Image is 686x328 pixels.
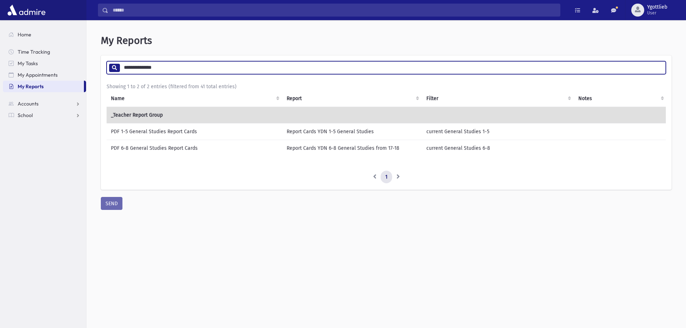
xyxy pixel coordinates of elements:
button: SEND [101,197,122,210]
th: Filter : activate to sort column ascending [422,90,574,107]
a: Time Tracking [3,46,86,58]
span: Accounts [18,100,39,107]
th: Name: activate to sort column ascending [107,90,282,107]
img: AdmirePro [6,3,47,17]
a: Home [3,29,86,40]
input: Search [108,4,560,17]
a: School [3,109,86,121]
div: Showing 1 to 2 of 2 entries (filtered from 41 total entries) [107,83,666,90]
span: School [18,112,33,118]
span: My Reports [18,83,44,90]
span: My Tasks [18,60,38,67]
a: My Reports [3,81,84,92]
a: 1 [381,171,392,184]
span: User [647,10,667,16]
td: _Teacher Report Group [107,107,667,123]
a: My Appointments [3,69,86,81]
th: Notes : activate to sort column ascending [574,90,667,107]
span: My Appointments [18,72,58,78]
td: current General Studies 6-8 [422,140,574,156]
td: PDF 1-5 General Studies Report Cards [107,123,282,140]
span: Time Tracking [18,49,50,55]
td: current General Studies 1-5 [422,123,574,140]
a: Accounts [3,98,86,109]
td: Report Cards YDN 6-8 General Studies from 17-18 [282,140,422,156]
a: My Tasks [3,58,86,69]
span: Home [18,31,31,38]
td: PDF 6-8 General Studies Report Cards [107,140,282,156]
td: Report Cards YDN 1-5 General Studies [282,123,422,140]
span: Ygottlieb [647,4,667,10]
span: My Reports [101,35,152,46]
th: Report: activate to sort column ascending [282,90,422,107]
